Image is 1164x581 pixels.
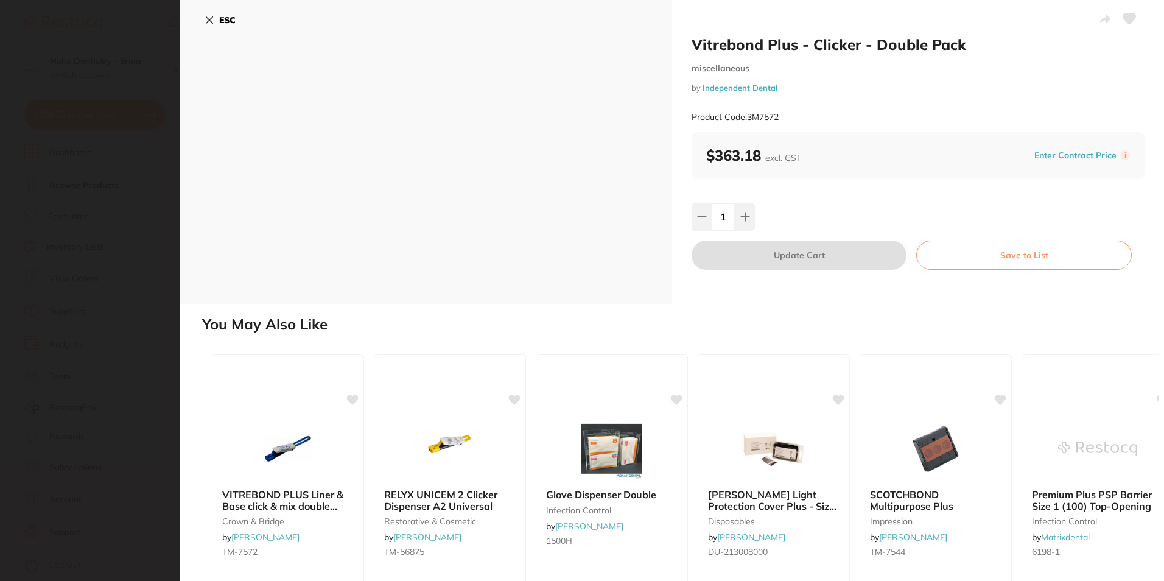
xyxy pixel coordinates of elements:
[692,83,1145,93] small: by
[546,536,678,546] small: 1500H
[734,418,813,479] img: Durr Light Protection Cover Plus - Size 0, 100-Pack
[205,10,236,30] button: ESC
[708,489,840,512] b: Durr Light Protection Cover Plus - Size 0, 100-Pack
[896,418,975,479] img: SCOTCHBOND Multipurpose Plus
[1032,516,1163,526] small: infection control
[870,516,1001,526] small: impression
[870,532,947,543] span: by
[572,418,651,479] img: Glove Dispenser Double
[692,63,1145,74] small: miscellaneous
[1031,150,1120,161] button: Enter Contract Price
[870,547,1001,557] small: TM-7544
[1032,489,1163,512] b: Premium Plus PSP Barrier Size 1 (100) Top-Opening
[202,316,1159,333] h2: You May Also Like
[384,547,516,557] small: TM-56875
[708,516,840,526] small: disposables
[765,152,801,163] span: excl. GST
[555,521,623,532] a: [PERSON_NAME]
[692,112,779,122] small: Product Code: 3M7572
[717,532,785,543] a: [PERSON_NAME]
[393,532,461,543] a: [PERSON_NAME]
[1120,150,1130,160] label: i
[546,489,678,500] b: Glove Dispenser Double
[879,532,947,543] a: [PERSON_NAME]
[222,532,300,543] span: by
[546,505,678,515] small: infection control
[546,521,623,532] span: by
[384,516,516,526] small: restorative & cosmetic
[870,489,1001,512] b: SCOTCHBOND Multipurpose Plus
[1058,418,1137,479] img: Premium Plus PSP Barrier Size 1 (100) Top-Opening
[708,532,785,543] span: by
[708,547,840,557] small: DU-213008000
[706,146,801,164] b: $363.18
[703,83,777,93] a: Independent Dental
[248,418,328,479] img: VITREBOND PLUS Liner & Base click & mix double pack
[384,532,461,543] span: by
[692,35,1145,54] h2: Vitrebond Plus - Clicker - Double Pack
[384,489,516,512] b: RELYX UNICEM 2 Clicker Dispenser A2 Universal
[1032,532,1090,543] span: by
[916,241,1132,270] button: Save to List
[410,418,489,479] img: RELYX UNICEM 2 Clicker Dispenser A2 Universal
[222,489,354,512] b: VITREBOND PLUS Liner & Base click & mix double pack
[222,547,354,557] small: TM-7572
[1041,532,1090,543] a: Matrixdental
[231,532,300,543] a: [PERSON_NAME]
[219,15,236,26] b: ESC
[1032,547,1163,557] small: 6198-1
[222,516,354,526] small: crown & bridge
[692,241,906,270] button: Update Cart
